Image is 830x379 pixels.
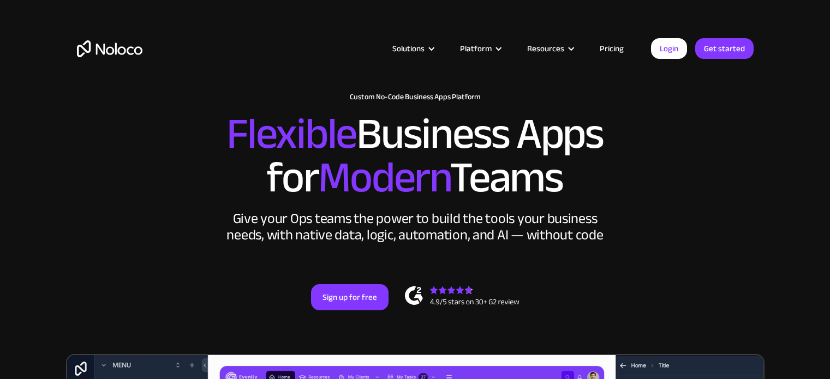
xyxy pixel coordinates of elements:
a: Get started [695,38,754,59]
a: home [77,40,142,57]
div: Platform [460,41,492,56]
div: Solutions [379,41,446,56]
a: Sign up for free [311,284,389,310]
div: Resources [513,41,586,56]
div: Platform [446,41,513,56]
div: Give your Ops teams the power to build the tools your business needs, with native data, logic, au... [224,210,606,243]
a: Pricing [586,41,637,56]
a: Login [651,38,687,59]
span: Modern [318,137,450,218]
div: Resources [527,41,564,56]
h2: Business Apps for Teams [77,112,754,200]
span: Flexible [226,93,356,175]
div: Solutions [392,41,425,56]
